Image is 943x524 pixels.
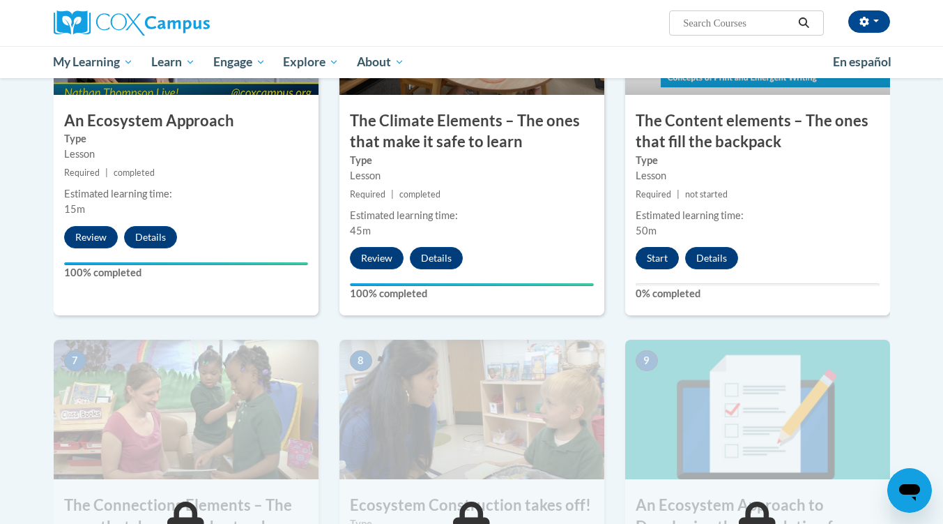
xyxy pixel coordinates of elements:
[348,46,413,78] a: About
[848,10,890,33] button: Account Settings
[636,208,880,223] div: Estimated learning time:
[64,131,308,147] label: Type
[391,189,394,200] span: |
[54,110,319,132] h3: An Ecosystem Approach
[64,262,308,265] div: Your progress
[53,54,133,70] span: My Learning
[350,168,594,184] div: Lesson
[45,46,143,78] a: My Learning
[54,10,210,36] img: Cox Campus
[151,54,195,70] span: Learn
[636,225,657,237] span: 50m
[350,286,594,301] label: 100% completed
[124,226,177,248] button: Details
[105,167,108,178] span: |
[64,186,308,202] div: Estimated learning time:
[625,110,890,154] h3: The Content elements – The ones that fill the backpack
[410,247,463,269] button: Details
[682,15,793,31] input: Search Courses
[636,168,880,184] div: Lesson
[399,189,440,200] span: completed
[833,54,891,69] span: En español
[636,189,671,200] span: Required
[350,225,371,237] span: 45m
[33,46,911,78] div: Main menu
[824,47,900,77] a: En español
[636,247,679,269] button: Start
[636,350,658,371] span: 9
[685,189,728,200] span: not started
[64,350,86,371] span: 7
[350,350,372,371] span: 8
[114,167,155,178] span: completed
[54,340,319,479] img: Course Image
[142,46,204,78] a: Learn
[274,46,348,78] a: Explore
[350,283,594,286] div: Your progress
[350,247,404,269] button: Review
[339,340,604,479] img: Course Image
[64,147,308,162] div: Lesson
[64,265,308,280] label: 100% completed
[64,203,85,215] span: 15m
[677,189,680,200] span: |
[793,15,814,31] button: Search
[357,54,404,70] span: About
[213,54,266,70] span: Engage
[887,468,932,513] iframe: Button to launch messaging window
[64,226,118,248] button: Review
[339,495,604,516] h3: Ecosystem Construction takes off!
[339,110,604,154] h3: The Climate Elements – The ones that make it safe to learn
[54,10,319,36] a: Cox Campus
[625,340,890,479] img: Course Image
[350,208,594,223] div: Estimated learning time:
[636,153,880,168] label: Type
[283,54,339,70] span: Explore
[350,153,594,168] label: Type
[636,286,880,301] label: 0% completed
[64,167,100,178] span: Required
[204,46,275,78] a: Engage
[685,247,738,269] button: Details
[350,189,385,200] span: Required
